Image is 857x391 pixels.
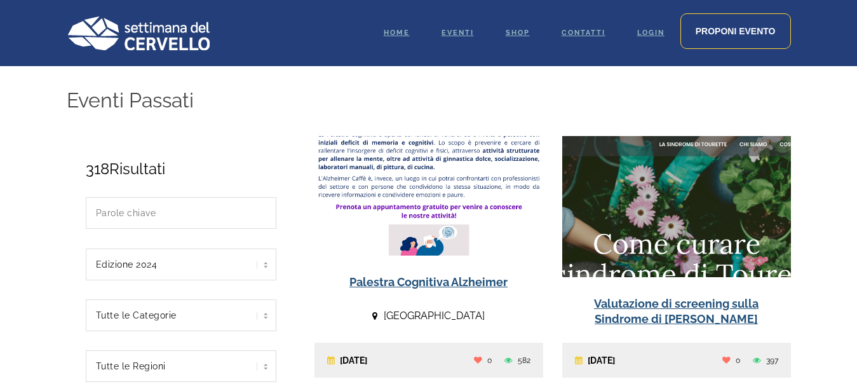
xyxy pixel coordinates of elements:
[86,197,276,229] input: Parole chiave
[67,16,210,50] img: Logo
[506,29,530,37] span: Shop
[562,29,605,37] span: Contatti
[637,29,665,37] span: Login
[86,154,165,184] span: Risultati
[680,13,791,49] a: Proponi evento
[384,29,410,37] span: Home
[86,249,276,280] select: selected='selected'
[86,160,109,178] span: 318
[442,29,474,37] span: Eventi
[67,85,194,116] h4: Eventi Passati
[696,26,776,36] span: Proponi evento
